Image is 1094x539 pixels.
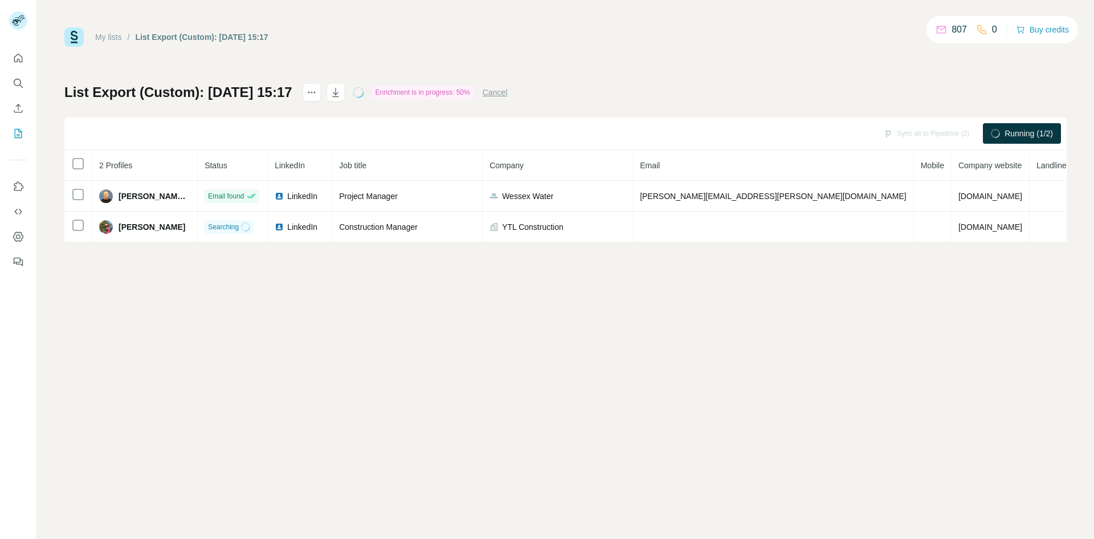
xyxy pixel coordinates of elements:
[958,222,1022,232] span: [DOMAIN_NAME]
[992,23,997,37] p: 0
[502,191,553,202] span: Wessex Water
[9,73,27,94] button: Search
[9,48,27,68] button: Quick start
[99,161,132,170] span: 2 Profiles
[275,222,284,232] img: LinkedIn logo
[9,201,27,222] button: Use Surfe API
[275,192,284,201] img: LinkedIn logo
[119,191,190,202] span: [PERSON_NAME] MSc
[9,226,27,247] button: Dashboard
[275,161,305,170] span: LinkedIn
[136,31,268,43] div: List Export (Custom): [DATE] 15:17
[372,86,473,99] div: Enrichment is in progress: 50%
[95,33,122,42] a: My lists
[1016,22,1069,38] button: Buy credits
[128,31,130,43] li: /
[640,192,907,201] span: [PERSON_NAME][EMAIL_ADDRESS][PERSON_NAME][DOMAIN_NAME]
[489,161,524,170] span: Company
[208,191,244,201] span: Email found
[489,192,499,201] img: company-logo
[483,87,508,98] button: Cancel
[502,221,564,233] span: YTL Construction
[9,123,27,144] button: My lists
[952,23,967,37] p: 807
[287,191,317,202] span: LinkedIn
[1036,161,1067,170] span: Landline
[64,27,84,47] img: Surfe Logo
[1005,128,1053,139] span: Running (1/2)
[9,176,27,197] button: Use Surfe on LinkedIn
[99,220,113,234] img: Avatar
[99,189,113,203] img: Avatar
[9,98,27,119] button: Enrich CSV
[339,222,418,232] span: Construction Manager
[205,161,227,170] span: Status
[339,161,366,170] span: Job title
[339,192,398,201] span: Project Manager
[303,83,321,102] button: actions
[119,221,185,233] span: [PERSON_NAME]
[287,221,317,233] span: LinkedIn
[208,222,239,232] span: Searching
[9,252,27,272] button: Feedback
[958,192,1022,201] span: [DOMAIN_NAME]
[958,161,1022,170] span: Company website
[921,161,944,170] span: Mobile
[640,161,660,170] span: Email
[64,83,292,102] h1: List Export (Custom): [DATE] 15:17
